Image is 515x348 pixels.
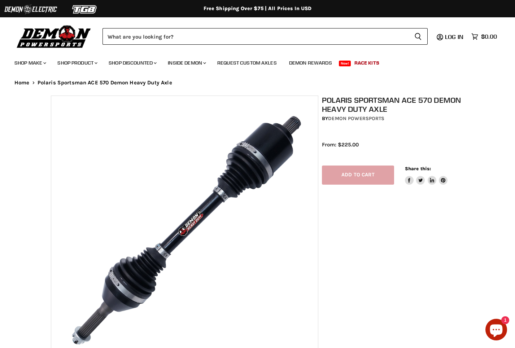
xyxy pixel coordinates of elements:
a: Inside Demon [162,56,210,70]
input: Search [102,28,409,45]
span: New! [339,61,351,66]
inbox-online-store-chat: Shopify online store chat [483,319,509,342]
a: Shop Discounted [103,56,161,70]
a: $0.00 [468,31,501,42]
img: Demon Electric Logo 2 [4,3,58,16]
a: Race Kits [349,56,385,70]
img: TGB Logo 2 [58,3,112,16]
a: Shop Make [9,56,51,70]
span: Log in [445,33,463,40]
span: Polaris Sportsman ACE 570 Demon Heavy Duty Axle [38,80,172,86]
span: Share this: [405,166,431,171]
a: Request Custom Axles [212,56,282,70]
ul: Main menu [9,53,495,70]
a: Log in [442,34,468,40]
aside: Share this: [405,166,448,185]
img: Demon Powersports [14,23,93,49]
a: Demon Powersports [328,115,384,122]
span: From: $225.00 [322,141,359,148]
a: Shop Product [52,56,102,70]
button: Search [409,28,428,45]
h1: Polaris Sportsman ACE 570 Demon Heavy Duty Axle [322,96,468,114]
a: Demon Rewards [284,56,337,70]
form: Product [102,28,428,45]
div: by [322,115,468,123]
a: Home [14,80,30,86]
span: $0.00 [481,33,497,40]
